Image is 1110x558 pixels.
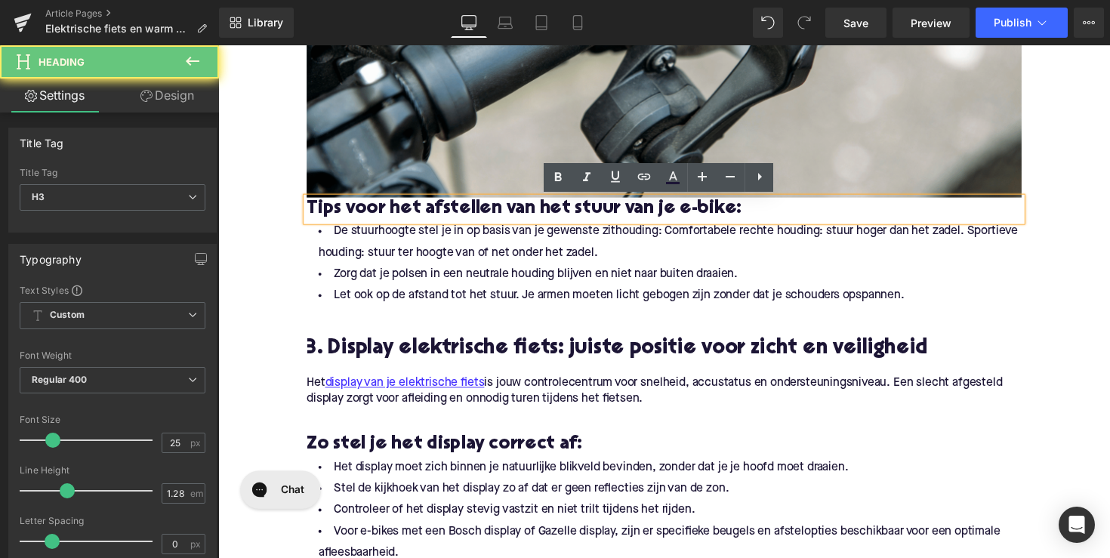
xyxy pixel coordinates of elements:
[976,8,1068,38] button: Publish
[91,300,823,323] h2: 3. Display elektrische fiets: juiste positie voor zicht en veiligheid
[843,15,868,31] span: Save
[113,79,222,113] a: Design
[20,516,205,526] div: Letter Spacing
[91,224,823,246] li: Zorg dat je polsen in een neutrale houding blijven en niet naar buiten draaien.
[109,339,273,355] a: display van je elektrische fiets
[523,8,560,38] a: Tablet
[487,8,523,38] a: Laptop
[451,8,487,38] a: Desktop
[20,415,205,425] div: Font Size
[20,168,205,178] div: Title Tag
[91,246,823,268] li: Let ook op de afstand tot het stuur. Je armen moeten licht gebogen zijn zonder dat je schouders o...
[190,539,203,549] span: px
[45,8,219,20] a: Article Pages
[91,180,823,224] li: De stuurhoogte stel je in op basis van je gewenste zithouding: Comfortabele rechte houding: stuur...
[15,430,113,480] iframe: Gorgias live chat messenger
[1059,507,1095,543] div: Open Intercom Messenger
[91,444,823,466] li: Stel de kijkhoek van het display zo af dat er geen reflecties zijn van de zon.
[560,8,596,38] a: Mobile
[91,466,823,488] li: Controleer of het display stevig vastzit en niet trilt tijdens het rijden.
[789,8,819,38] button: Redo
[32,374,88,385] b: Regular 400
[20,245,82,266] div: Typography
[994,17,1031,29] span: Publish
[39,56,85,68] span: Heading
[20,350,205,361] div: Font Weight
[190,438,203,448] span: px
[50,309,85,322] b: Custom
[1074,8,1104,38] button: More
[91,398,823,422] h3: Zo stel je het display correct af:
[248,16,283,29] span: Library
[32,191,45,202] b: H3
[190,489,203,498] span: em
[20,284,205,296] div: Text Styles
[219,8,294,38] a: New Library
[20,128,64,150] div: Title Tag
[753,8,783,38] button: Undo
[91,488,823,532] li: Voor e-bikes met een Bosch display of Gazelle display, zijn er specifieke beugels en afstelopties...
[911,15,951,31] span: Preview
[20,465,205,476] div: Line Height
[91,422,823,444] li: Het display moet zich binnen je natuurlijke blikveld bevinden, zonder dat je je hoofd moet draaien.
[893,8,970,38] a: Preview
[45,23,190,35] span: Elektrische fiets en warm weer: 7 tips om veilig en koel te blijven
[91,339,823,371] p: Het is jouw controlecentrum voor snelheid, accustatus en ondersteuningsniveau. Een slecht afgeste...
[91,156,823,180] h3: Tips voor het afstellen van het stuur van je e-bike:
